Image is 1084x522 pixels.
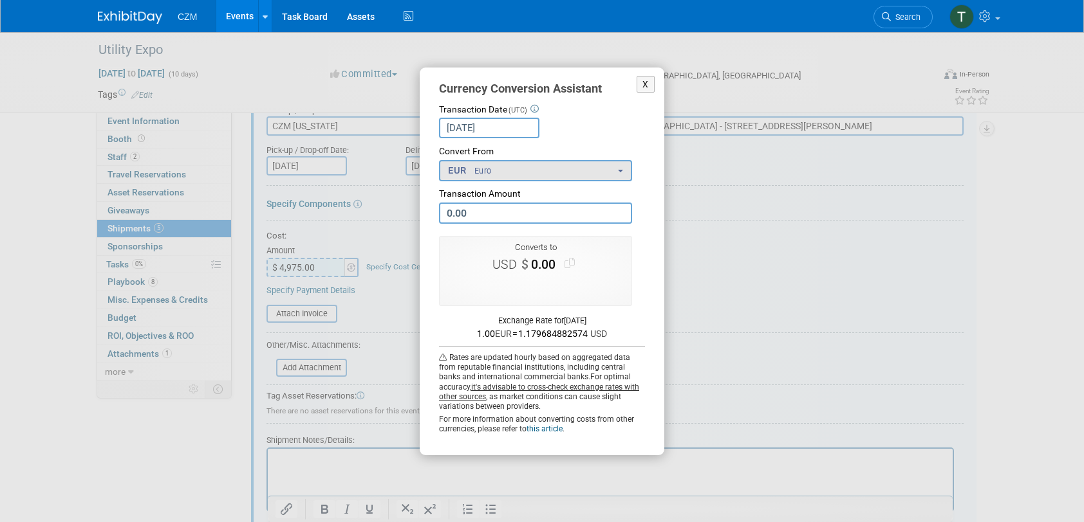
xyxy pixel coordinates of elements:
div: Transaction Date [439,104,645,116]
div: Currency Conversion Assistant [439,80,645,97]
img: ExhibitDay [98,11,162,24]
a: this article [527,424,563,433]
a: Search [874,6,933,28]
div: Exchange Rate for [439,315,645,327]
div: Convert From [439,145,645,158]
span: Euro [474,165,492,177]
div: Transaction Amount [439,188,645,201]
i: Copy to Clipboard [565,258,575,269]
div: For optimal accuracy, , as market conditions can cause slight variations between providers. [439,346,645,434]
span: USD [492,257,521,272]
span: Copy to Clipboard [563,256,577,271]
span: USD [590,328,607,339]
button: EUR Euro [439,160,632,181]
span: Converts to [515,242,557,252]
img: Tyler Robinson [949,4,974,29]
span: CZM [178,12,197,22]
span: Search [891,12,920,22]
span: it's advisable to cross-check exchange rates with other sources [439,382,639,401]
span: [DATE] [564,316,586,325]
span: (UTC) [509,106,527,114]
button: X [637,76,655,93]
div: 1.00 = [439,327,645,340]
span: 1.179684882574 [518,328,588,339]
span: Rates are updated hourly based on aggregated data from reputable financial institutions, includin... [439,353,630,381]
span: EUR [495,328,512,339]
span: EUR [448,164,471,177]
body: Rich Text Area. Press ALT-0 for help. [7,5,678,18]
div: For more information about converting costs from other currencies, please refer to . [439,415,645,434]
span: 0.00 [528,257,561,272]
span: $ [492,257,528,272]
